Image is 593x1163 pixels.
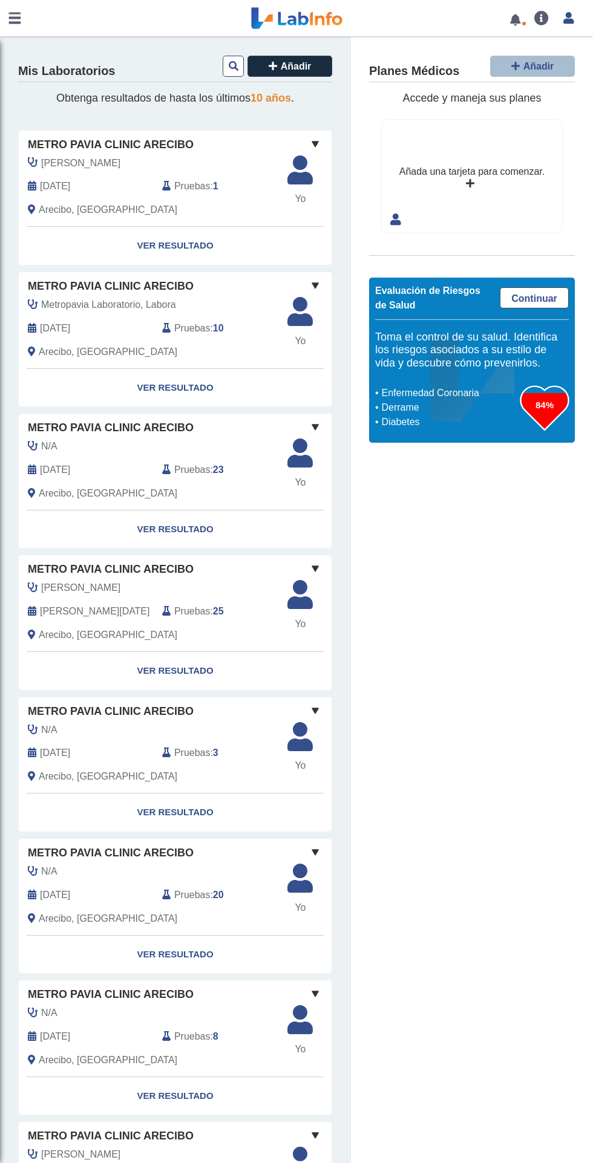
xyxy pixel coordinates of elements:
[41,1006,57,1020] span: N/A
[41,864,57,879] span: N/A
[153,1029,287,1044] div: :
[40,179,70,194] span: 2025-09-15
[41,298,176,312] span: Metropavia Laboratorio, Labora
[28,278,194,295] span: Metro Pavia Clinic Arecibo
[153,179,287,194] div: :
[280,758,320,773] span: Yo
[511,293,557,304] span: Continuar
[280,192,320,206] span: Yo
[39,628,177,642] span: Arecibo, PR
[19,652,332,690] a: Ver Resultado
[28,420,194,436] span: Metro Pavia Clinic Arecibo
[247,56,332,77] button: Añadir
[378,415,520,429] li: Diabetes
[19,1077,332,1115] a: Ver Resultado
[174,746,210,760] span: Pruebas
[281,61,312,71] span: Añadir
[28,986,194,1003] span: Metro Pavia Clinic Arecibo
[375,331,569,370] h5: Toma el control de su salud. Identifica los riesgos asociados a su estilo de vida y descubre cómo...
[280,901,320,915] span: Yo
[213,606,224,616] b: 25
[485,1116,580,1150] iframe: Help widget launcher
[40,1029,70,1044] span: 2023-10-12
[174,1029,210,1044] span: Pruebas
[153,604,287,619] div: :
[41,581,120,595] span: Santiago Delgado, Judianys
[375,285,480,310] span: Evaluación de Riesgos de Salud
[40,604,149,619] span: 2025-01-09
[28,703,194,720] span: Metro Pavia Clinic Arecibo
[213,464,224,475] b: 23
[378,386,520,400] li: Enfermedad Coronaria
[153,321,287,336] div: :
[19,793,332,832] a: Ver Resultado
[213,748,218,758] b: 3
[18,64,115,79] h4: Mis Laboratorios
[39,203,177,217] span: Arecibo, PR
[28,845,194,861] span: Metro Pavia Clinic Arecibo
[523,61,554,71] span: Añadir
[41,439,57,454] span: N/A
[520,397,569,412] h3: 84%
[174,463,210,477] span: Pruebas
[369,64,459,79] h4: Planes Médicos
[39,1053,177,1067] span: Arecibo, PR
[280,334,320,348] span: Yo
[19,227,332,265] a: Ver Resultado
[153,463,287,477] div: :
[490,56,575,77] button: Añadir
[174,179,210,194] span: Pruebas
[28,137,194,153] span: Metro Pavia Clinic Arecibo
[41,723,57,737] span: N/A
[40,746,70,760] span: 2024-10-18
[19,510,332,549] a: Ver Resultado
[402,92,541,104] span: Accede y maneja sus planes
[19,936,332,974] a: Ver Resultado
[39,769,177,784] span: Arecibo, PR
[213,323,224,333] b: 10
[174,321,210,336] span: Pruebas
[280,1042,320,1057] span: Yo
[251,92,291,104] span: 10 años
[41,1147,120,1162] span: Marques Lespier, Juan
[378,400,520,415] li: Derrame
[213,1031,218,1041] b: 8
[153,746,287,760] div: :
[39,345,177,359] span: Arecibo, PR
[213,181,218,191] b: 1
[500,287,569,308] a: Continuar
[174,888,210,902] span: Pruebas
[153,888,287,902] div: :
[280,475,320,490] span: Yo
[174,604,210,619] span: Pruebas
[280,617,320,631] span: Yo
[39,486,177,501] span: Arecibo, PR
[40,888,70,902] span: 2024-08-16
[39,911,177,926] span: Arecibo, PR
[19,369,332,407] a: Ver Resultado
[28,561,194,578] span: Metro Pavia Clinic Arecibo
[213,890,224,900] b: 20
[399,165,545,179] div: Añada una tarjeta para comenzar.
[40,321,70,336] span: 2025-09-02
[28,1128,194,1144] span: Metro Pavia Clinic Arecibo
[40,463,70,477] span: 2025-04-09
[41,156,120,171] span: Valentin Gonzalez, Fernando
[56,92,294,104] span: Obtenga resultados de hasta los últimos .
